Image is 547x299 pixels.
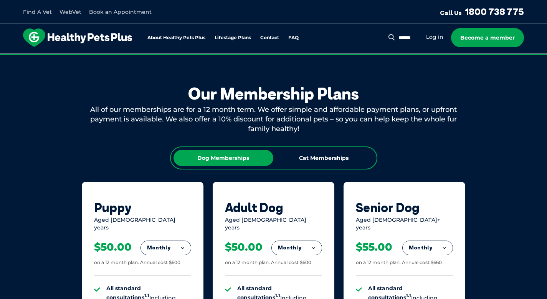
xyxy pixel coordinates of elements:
[275,293,280,299] sup: 1.1
[94,241,132,254] div: $50.00
[89,8,152,15] a: Book an Appointment
[94,259,180,266] div: on a 12 month plan. Annual cost $600
[403,241,453,255] button: Monthly
[147,35,205,40] a: About Healthy Pets Plus
[356,216,453,231] div: Aged [DEMOGRAPHIC_DATA]+ years
[225,241,263,254] div: $50.00
[141,241,191,255] button: Monthly
[130,54,417,61] span: Proactive, preventative wellness program designed to keep your pet healthier and happier for longer
[260,35,279,40] a: Contact
[288,35,299,40] a: FAQ
[426,33,443,41] a: Log in
[94,200,191,215] div: Puppy
[274,150,374,166] div: Cat Memberships
[356,241,392,254] div: $55.00
[451,28,524,47] a: Become a member
[440,9,462,17] span: Call Us
[94,216,191,231] div: Aged [DEMOGRAPHIC_DATA] years
[23,28,132,47] img: hpp-logo
[23,8,52,15] a: Find A Vet
[215,35,251,40] a: Lifestage Plans
[174,150,273,166] div: Dog Memberships
[144,293,149,299] sup: 1.1
[82,105,466,134] div: All of our memberships are for a 12 month term. We offer simple and affordable payment plans, or ...
[272,241,322,255] button: Monthly
[406,293,411,299] sup: 1.1
[82,84,466,103] div: Our Membership Plans
[225,216,322,231] div: Aged [DEMOGRAPHIC_DATA] years
[440,6,524,17] a: Call Us1800 738 775
[59,8,81,15] a: WebVet
[225,259,311,266] div: on a 12 month plan. Annual cost $600
[387,33,397,41] button: Search
[225,200,322,215] div: Adult Dog
[356,259,442,266] div: on a 12 month plan. Annual cost $660
[356,200,453,215] div: Senior Dog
